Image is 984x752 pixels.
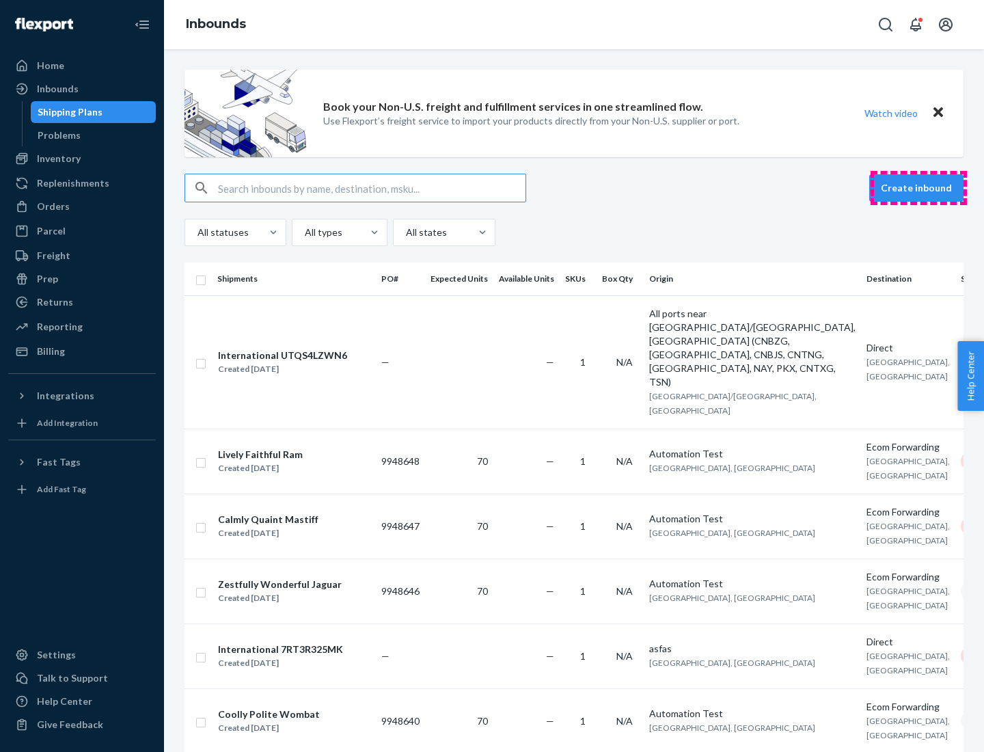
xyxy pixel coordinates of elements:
span: [GEOGRAPHIC_DATA], [GEOGRAPHIC_DATA] [866,651,950,675]
div: Ecom Forwarding [866,570,950,584]
button: Open account menu [932,11,959,38]
a: Inventory [8,148,156,170]
button: Watch video [856,103,927,123]
div: Fast Tags [37,455,81,469]
span: — [546,356,554,368]
span: 1 [580,455,586,467]
span: [GEOGRAPHIC_DATA]/[GEOGRAPHIC_DATA], [GEOGRAPHIC_DATA] [649,391,817,416]
div: Problems [38,129,81,142]
button: Close Navigation [128,11,156,38]
span: — [381,650,389,662]
div: Inbounds [37,82,79,96]
span: [GEOGRAPHIC_DATA], [GEOGRAPHIC_DATA] [866,456,950,481]
div: Give Feedback [37,718,103,731]
div: Created [DATE] [218,721,320,735]
ol: breadcrumbs [175,5,257,44]
a: Talk to Support [8,667,156,689]
th: Available Units [493,263,560,295]
a: Settings [8,644,156,666]
button: Fast Tags [8,451,156,473]
span: [GEOGRAPHIC_DATA], [GEOGRAPHIC_DATA] [649,528,815,538]
button: Help Center [957,341,984,411]
a: Returns [8,291,156,313]
div: asfas [649,642,856,656]
div: Replenishments [37,176,109,190]
a: Replenishments [8,172,156,194]
span: — [546,455,554,467]
span: [GEOGRAPHIC_DATA], [GEOGRAPHIC_DATA] [866,521,950,546]
span: [GEOGRAPHIC_DATA], [GEOGRAPHIC_DATA] [866,586,950,610]
input: All states [405,226,406,239]
a: Inbounds [186,16,246,31]
span: 1 [580,520,586,532]
div: Calmly Quaint Mastiff [218,513,318,526]
a: Add Integration [8,412,156,434]
th: PO# [376,263,425,295]
div: Add Integration [37,417,98,429]
td: 9948646 [376,559,425,623]
span: [GEOGRAPHIC_DATA], [GEOGRAPHIC_DATA] [649,593,815,603]
div: Created [DATE] [218,362,347,376]
th: SKUs [560,263,597,295]
div: All ports near [GEOGRAPHIC_DATA]/[GEOGRAPHIC_DATA], [GEOGRAPHIC_DATA] (CNBZG, [GEOGRAPHIC_DATA], ... [649,307,856,389]
button: Create inbound [869,174,963,202]
div: Coolly Polite Wombat [218,708,320,721]
div: Inventory [37,152,81,165]
span: — [546,520,554,532]
button: Open Search Box [872,11,899,38]
span: N/A [616,455,633,467]
div: Returns [37,295,73,309]
span: [GEOGRAPHIC_DATA], [GEOGRAPHIC_DATA] [866,716,950,740]
div: Integrations [37,389,94,403]
div: Ecom Forwarding [866,505,950,519]
span: — [381,356,389,368]
input: All statuses [196,226,197,239]
a: Reporting [8,316,156,338]
div: Direct [866,341,950,355]
span: 70 [477,715,488,727]
div: Prep [37,272,58,286]
div: Automation Test [649,707,856,721]
span: 1 [580,356,586,368]
a: Prep [8,268,156,290]
div: Add Fast Tag [37,483,86,495]
span: [GEOGRAPHIC_DATA], [GEOGRAPHIC_DATA] [649,463,815,473]
div: Created [DATE] [218,591,342,605]
div: Talk to Support [37,671,108,685]
a: Help Center [8,690,156,712]
div: International UTQS4LZWN6 [218,349,347,362]
button: Open notifications [902,11,929,38]
th: Shipments [212,263,376,295]
th: Destination [861,263,955,295]
td: 9948647 [376,494,425,559]
a: Inbounds [8,78,156,100]
div: Created [DATE] [218,526,318,540]
p: Use Flexport’s freight service to import your products directly from your Non-U.S. supplier or port. [323,114,739,128]
a: Orders [8,196,156,217]
div: Billing [37,345,65,358]
th: Origin [644,263,861,295]
div: Ecom Forwarding [866,700,950,714]
input: Search inbounds by name, destination, msku... [218,174,525,202]
div: Zestfully Wonderful Jaguar [218,578,342,591]
div: Shipping Plans [38,105,102,119]
span: 70 [477,455,488,467]
th: Expected Units [425,263,493,295]
button: Integrations [8,385,156,407]
td: 9948648 [376,429,425,494]
span: — [546,715,554,727]
span: 1 [580,715,586,727]
div: Automation Test [649,512,856,526]
div: Freight [37,249,70,263]
span: — [546,650,554,662]
div: Lively Faithful Ram [218,448,303,461]
th: Box Qty [597,263,644,295]
span: N/A [616,585,633,597]
span: N/A [616,715,633,727]
a: Parcel [8,220,156,242]
button: Close [929,103,947,123]
div: Direct [866,635,950,649]
div: Ecom Forwarding [866,440,950,454]
div: Created [DATE] [218,461,303,475]
span: N/A [616,650,633,662]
